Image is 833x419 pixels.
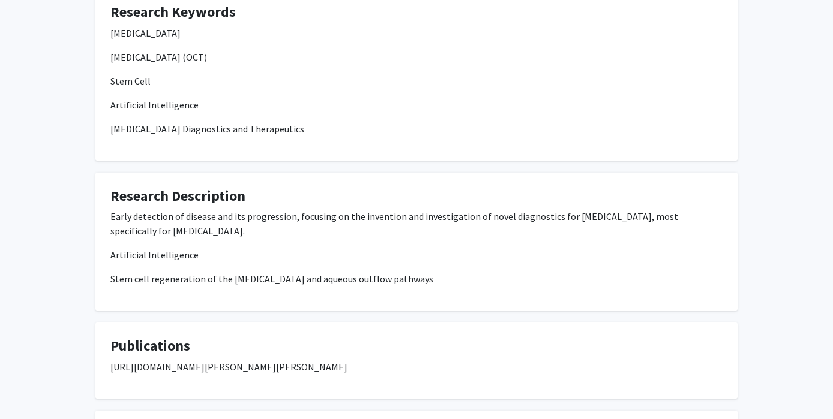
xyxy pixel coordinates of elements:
h4: Research Keywords [110,4,723,21]
p: Early detection of disease and its progression, focusing on the invention and investigation of no... [110,209,723,238]
p: [MEDICAL_DATA] Diagnostics and Therapeutics [110,122,723,136]
p: Stem cell regeneration of the [MEDICAL_DATA] and aqueous outflow pathways [110,272,723,286]
p: [URL][DOMAIN_NAME][PERSON_NAME][PERSON_NAME] [110,360,723,374]
p: [MEDICAL_DATA] [110,26,723,40]
iframe: Chat [9,365,51,410]
h4: Publications [110,337,723,355]
p: Artificial Intelligence [110,98,723,112]
h4: Research Description [110,188,723,205]
p: Stem Cell [110,74,723,88]
p: [MEDICAL_DATA] (OCT) [110,50,723,64]
span: Artificial Intelligence [110,249,199,261]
